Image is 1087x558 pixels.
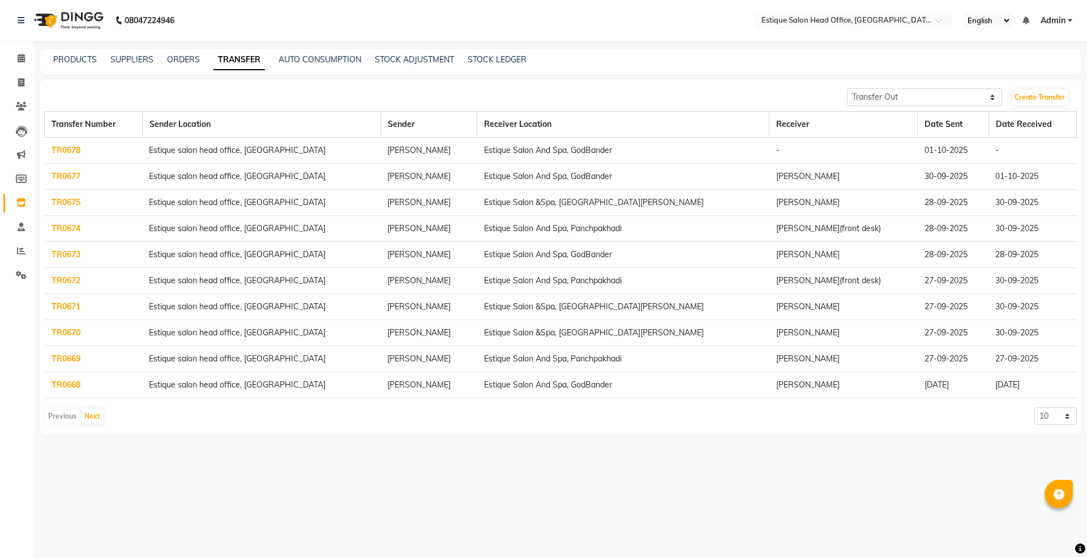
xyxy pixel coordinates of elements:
[142,294,380,320] td: Estique salon head office, [GEOGRAPHIC_DATA]
[380,372,477,398] td: [PERSON_NAME]
[477,216,769,242] td: Estique Salon And Spa, Panchpakhadi
[380,294,477,320] td: [PERSON_NAME]
[142,268,380,294] td: Estique salon head office, [GEOGRAPHIC_DATA]
[918,112,988,138] th: Date Sent
[279,54,361,65] a: AUTO CONSUMPTION
[52,223,80,233] a: TR0674
[769,346,918,372] td: [PERSON_NAME]
[918,190,988,216] td: 28-09-2025
[988,346,1076,372] td: 27-09-2025
[380,190,477,216] td: [PERSON_NAME]
[1041,15,1065,27] span: Admin
[142,372,380,398] td: Estique salon head office, [GEOGRAPHIC_DATA]
[769,372,918,398] td: [PERSON_NAME]
[468,54,527,65] a: STOCK LEDGER
[918,242,988,268] td: 28-09-2025
[769,294,918,320] td: [PERSON_NAME]
[477,190,769,216] td: Estique Salon &Spa, [GEOGRAPHIC_DATA][PERSON_NAME]
[477,138,769,164] td: Estique Salon And Spa, GodBander
[988,216,1076,242] td: 30-09-2025
[52,380,80,390] a: TR0668
[477,242,769,268] td: Estique Salon And Spa, GodBander
[477,372,769,398] td: Estique Salon And Spa, GodBander
[52,301,80,312] a: TR0671
[918,164,988,190] td: 30-09-2025
[1039,513,1076,547] iframe: chat widget
[988,372,1076,398] td: [DATE]
[988,242,1076,268] td: 28-09-2025
[769,138,918,164] td: -
[769,268,918,294] td: [PERSON_NAME](front desk)
[380,164,477,190] td: [PERSON_NAME]
[769,190,918,216] td: [PERSON_NAME]
[142,190,380,216] td: Estique salon head office, [GEOGRAPHIC_DATA]
[142,346,380,372] td: Estique salon head office, [GEOGRAPHIC_DATA]
[380,346,477,372] td: [PERSON_NAME]
[380,242,477,268] td: [PERSON_NAME]
[477,320,769,346] td: Estique Salon &Spa, [GEOGRAPHIC_DATA][PERSON_NAME]
[213,50,265,70] a: TRANSFER
[375,54,454,65] a: STOCK ADJUSTMENT
[918,320,988,346] td: 27-09-2025
[380,320,477,346] td: [PERSON_NAME]
[769,242,918,268] td: [PERSON_NAME]
[45,112,143,138] th: Transfer Number
[769,112,918,138] th: Receiver
[769,216,918,242] td: [PERSON_NAME](front desk)
[142,164,380,190] td: Estique salon head office, [GEOGRAPHIC_DATA]
[918,294,988,320] td: 27-09-2025
[988,190,1076,216] td: 30-09-2025
[988,164,1076,190] td: 01-10-2025
[380,268,477,294] td: [PERSON_NAME]
[769,164,918,190] td: [PERSON_NAME]
[142,216,380,242] td: Estique salon head office, [GEOGRAPHIC_DATA]
[988,112,1076,138] th: Date Received
[125,5,174,36] b: 08047224946
[167,54,200,65] a: ORDERS
[142,138,380,164] td: Estique salon head office, [GEOGRAPHIC_DATA]
[988,294,1076,320] td: 30-09-2025
[142,112,380,138] th: Sender Location
[918,268,988,294] td: 27-09-2025
[1012,90,1068,105] a: Create Transfer
[142,242,380,268] td: Estique salon head office, [GEOGRAPHIC_DATA]
[82,408,103,424] button: Next
[477,164,769,190] td: Estique Salon And Spa, GodBander
[988,138,1076,164] td: -
[918,346,988,372] td: 27-09-2025
[52,327,80,338] a: TR0670
[110,54,153,65] a: SUPPLIERS
[52,145,80,155] a: TR0678
[380,138,477,164] td: [PERSON_NAME]
[52,171,80,181] a: TR0677
[477,112,769,138] th: Receiver Location
[380,216,477,242] td: [PERSON_NAME]
[477,346,769,372] td: Estique Salon And Spa, Panchpakhadi
[477,268,769,294] td: Estique Salon And Spa, Panchpakhadi
[29,5,106,36] img: logo
[52,275,80,286] a: TR0672
[53,54,97,65] a: PRODUCTS
[988,268,1076,294] td: 30-09-2025
[380,112,477,138] th: Sender
[52,353,80,364] a: TR0669
[769,320,918,346] td: [PERSON_NAME]
[52,249,80,259] a: TR0673
[988,320,1076,346] td: 30-09-2025
[918,216,988,242] td: 28-09-2025
[918,372,988,398] td: [DATE]
[918,138,988,164] td: 01-10-2025
[142,320,380,346] td: Estique salon head office, [GEOGRAPHIC_DATA]
[52,197,80,207] a: TR0675
[477,294,769,320] td: Estique Salon &Spa, [GEOGRAPHIC_DATA][PERSON_NAME]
